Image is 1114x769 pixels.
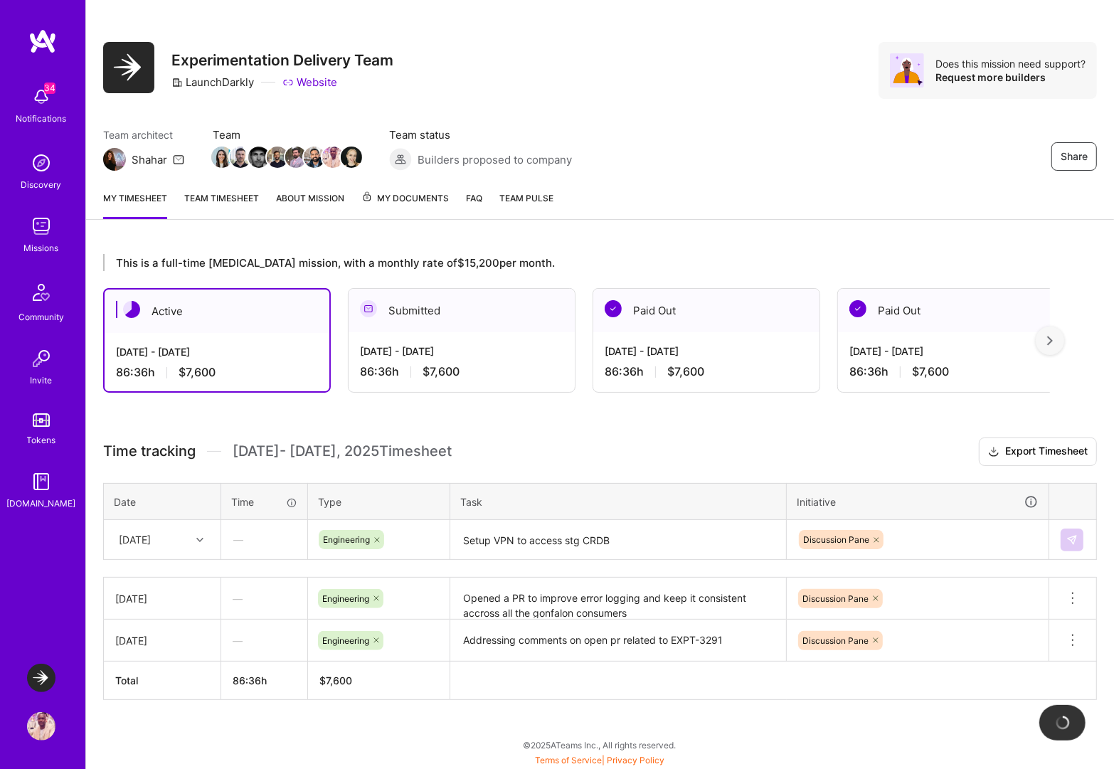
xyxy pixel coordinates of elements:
a: FAQ [466,191,482,219]
img: Builders proposed to company [389,148,412,171]
span: Team architect [103,127,184,142]
div: [DATE] - [DATE] [849,344,1053,359]
div: 86:36 h [116,365,318,380]
span: [DATE] - [DATE] , 2025 Timesheet [233,442,452,460]
i: icon CompanyGray [171,77,183,88]
a: Website [282,75,337,90]
div: Paid Out [593,289,819,332]
i: icon Download [988,445,999,460]
img: Team Member Avatar [248,147,270,168]
span: | [535,755,664,765]
h3: Experimentation Delivery Team [171,51,393,69]
span: Engineering [323,534,370,545]
div: [DOMAIN_NAME] [7,496,76,511]
button: Export Timesheet [979,437,1097,466]
img: loading [1054,714,1071,731]
div: [DATE] - [DATE] [116,344,318,359]
div: LaunchDarkly [171,75,254,90]
img: Submit [1066,534,1078,546]
div: 86:36 h [605,364,808,379]
a: My Documents [361,191,449,219]
a: Team Member Avatar [287,145,305,169]
a: Team Member Avatar [250,145,268,169]
div: Community [18,309,64,324]
div: [DATE] - [DATE] [605,344,808,359]
i: icon Chevron [196,536,203,543]
span: Engineering [322,593,369,604]
img: Team Member Avatar [322,147,344,168]
img: Team Member Avatar [267,147,288,168]
div: Does this mission need support? [935,57,1086,70]
div: Tokens [27,433,56,447]
a: About Mission [276,191,344,219]
button: Share [1051,142,1097,171]
div: Request more builders [935,70,1086,84]
img: Team Member Avatar [341,147,362,168]
a: LaunchDarkly: Experimentation Delivery Team [23,664,59,692]
div: Time [231,494,297,509]
span: Team [213,127,361,142]
div: 86:36 h [360,364,563,379]
span: Share [1061,149,1088,164]
a: Team Pulse [499,191,553,219]
img: guide book [27,467,55,496]
img: User Avatar [27,712,55,741]
img: Team Member Avatar [304,147,325,168]
span: 34 [44,83,55,94]
a: Team Member Avatar [268,145,287,169]
a: Team timesheet [184,191,259,219]
i: icon Mail [173,154,184,165]
span: Discussion Pane [803,534,869,545]
span: $7,600 [179,365,216,380]
span: Engineering [322,635,369,646]
img: discovery [27,149,55,177]
img: right [1047,336,1053,346]
span: $7,600 [423,364,460,379]
th: Task [450,483,787,520]
div: Shahar [132,152,167,167]
span: Discussion Pane [802,593,869,604]
div: 86:36 h [849,364,1053,379]
img: Invite [27,344,55,373]
textarea: Setup VPN to access stg CRDB [452,521,785,559]
div: Paid Out [838,289,1064,332]
a: Terms of Service [535,755,602,765]
span: Team Pulse [499,193,553,203]
a: Team Member Avatar [231,145,250,169]
span: Builders proposed to company [418,152,572,167]
span: Discussion Pane [802,635,869,646]
img: LaunchDarkly: Experimentation Delivery Team [27,664,55,692]
th: Date [104,483,221,520]
div: Invite [31,373,53,388]
span: $7,600 [667,364,704,379]
div: Active [105,290,329,333]
div: [DATE] - [DATE] [360,344,563,359]
div: [DATE] [119,532,151,547]
img: Active [123,301,140,318]
img: Paid Out [849,300,866,317]
a: Team Member Avatar [213,145,231,169]
img: Community [24,275,58,309]
img: bell [27,83,55,111]
span: My Documents [361,191,449,206]
a: Team Member Avatar [324,145,342,169]
div: null [1061,529,1085,551]
img: Team Member Avatar [230,147,251,168]
a: Team Member Avatar [305,145,324,169]
textarea: Opened a PR to improve error logging and keep it consistent accross all the gonfalon consumers [452,579,785,618]
th: Total [104,662,221,700]
div: [DATE] [115,633,209,648]
div: This is a full-time [MEDICAL_DATA] mission, with a monthly rate of $15,200 per month. [103,254,1050,271]
img: tokens [33,413,50,427]
img: teamwork [27,212,55,240]
img: Team Member Avatar [285,147,307,168]
img: logo [28,28,57,54]
a: Team Member Avatar [342,145,361,169]
div: [DATE] [115,591,209,606]
span: Team status [389,127,572,142]
textarea: Addressing comments on open pr related to EXPT-3291 [452,621,785,660]
div: Submitted [349,289,575,332]
th: $7,600 [308,662,450,700]
a: User Avatar [23,712,59,741]
div: Notifications [16,111,67,126]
